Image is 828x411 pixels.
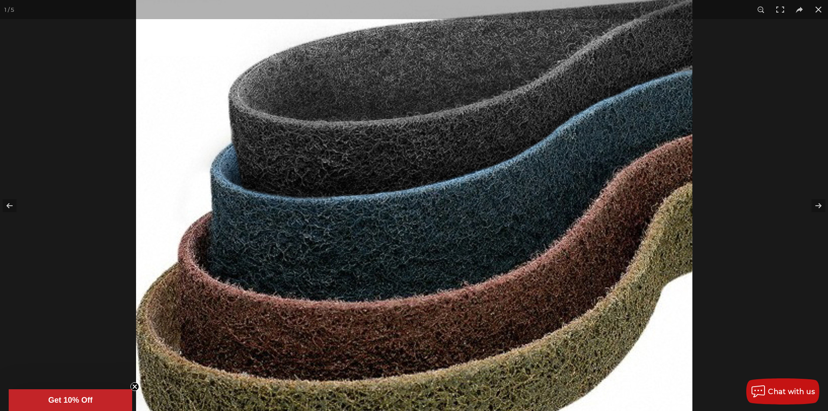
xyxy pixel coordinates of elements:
span: Chat with us [768,388,815,396]
button: Close teaser [130,382,139,391]
button: Next (arrow right) [798,184,828,227]
span: Get 10% Off [48,396,93,404]
button: Chat with us [746,378,819,404]
div: Get 10% OffClose teaser [9,389,132,411]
